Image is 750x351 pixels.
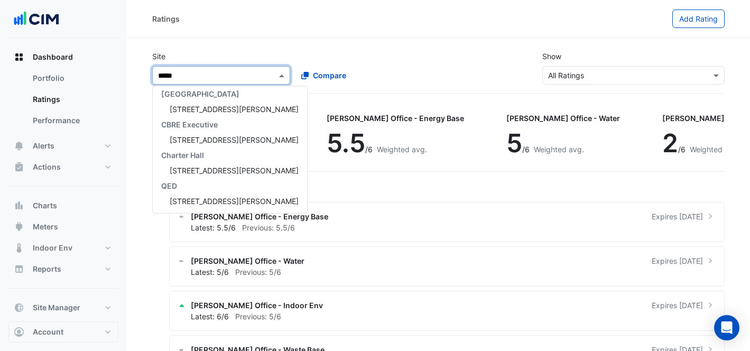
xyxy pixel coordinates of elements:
button: Reports [8,258,118,280]
span: Site Manager [33,302,80,313]
div: Options List [153,86,307,213]
div: Dashboard [8,68,118,135]
span: [PERSON_NAME] Office - Water [191,255,304,266]
span: Previous: 5/6 [235,267,281,276]
app-icon: Alerts [14,141,24,151]
span: Latest: 6/6 [191,312,229,321]
img: Company Logo [13,8,60,30]
span: [PERSON_NAME] Office - Energy Base [191,211,328,222]
span: 5.5 [327,127,365,159]
span: Previous: 5.5/6 [242,223,295,232]
span: Expires [DATE] [652,211,703,222]
span: Meters [33,221,58,232]
button: Account [8,321,118,343]
span: Indoor Env [33,243,72,253]
label: Show [542,51,561,62]
span: 2 [662,127,678,159]
span: Actions [33,162,61,172]
app-icon: Charts [14,200,24,211]
a: Portfolio [24,68,118,89]
span: CBRE Executive [161,120,218,129]
label: Site [152,51,165,62]
button: Alerts [8,135,118,156]
app-icon: Actions [14,162,24,172]
span: [STREET_ADDRESS][PERSON_NAME] [170,105,299,114]
span: Latest: 5/6 [191,267,229,276]
span: /6 [365,145,373,154]
div: [PERSON_NAME] Office - Water [506,113,620,124]
span: Latest: 5.5/6 [191,223,236,232]
span: Alerts [33,141,54,151]
span: [STREET_ADDRESS][PERSON_NAME] [170,135,299,144]
span: Expires [DATE] [652,255,703,266]
span: Previous: 5/6 [235,312,281,321]
span: Add Rating [679,14,718,23]
div: Ratings [152,13,180,24]
a: Ratings [24,89,118,110]
span: [PERSON_NAME] Office - Indoor Env [191,300,323,311]
span: QED [161,181,177,190]
button: Compare [294,66,353,85]
div: Open Intercom Messenger [714,315,739,340]
app-icon: Meters [14,221,24,232]
span: 5 [506,127,522,159]
span: Expires [DATE] [652,300,703,311]
span: /6 [678,145,686,154]
app-icon: Site Manager [14,302,24,313]
button: Charts [8,195,118,216]
button: Meters [8,216,118,237]
app-icon: Reports [14,264,24,274]
span: [STREET_ADDRESS][PERSON_NAME] [170,166,299,175]
span: Charts [33,200,57,211]
span: [STREET_ADDRESS][PERSON_NAME] [170,197,299,206]
span: Charter Hall [161,151,204,160]
span: Dashboard [33,52,73,62]
button: Add Rating [672,10,725,28]
span: Reports [33,264,61,274]
button: Dashboard [8,47,118,68]
span: Weighted avg. [377,145,427,154]
span: Account [33,327,63,337]
button: Site Manager [8,297,118,318]
app-icon: Dashboard [14,52,24,62]
span: Weighted avg. [690,145,740,154]
span: Weighted avg. [534,145,584,154]
button: Admin [8,318,118,339]
span: [GEOGRAPHIC_DATA] [161,89,239,98]
a: Performance [24,110,118,131]
div: [PERSON_NAME] Office - Energy Base [327,113,464,124]
button: Actions [8,156,118,178]
span: Compare [313,70,346,81]
span: /6 [522,145,530,154]
button: Indoor Env [8,237,118,258]
app-icon: Indoor Env [14,243,24,253]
